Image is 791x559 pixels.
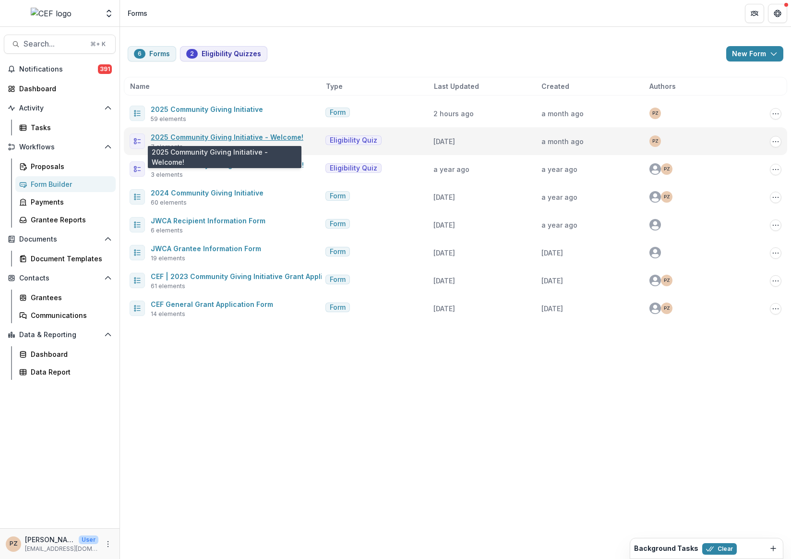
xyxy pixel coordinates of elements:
div: Priscilla Zamora [10,541,18,547]
button: Options [770,275,781,287]
span: a month ago [541,137,584,146]
span: [DATE] [541,277,563,285]
span: Eligibility Quiz [330,164,377,172]
img: CEF logo [31,8,72,19]
span: Form [330,304,346,312]
a: Payments [15,194,116,210]
span: [DATE] [433,277,455,285]
button: Notifications391 [4,61,116,77]
span: Form [330,248,346,256]
span: [DATE] [433,304,455,313]
svg: avatar [649,191,661,203]
span: 19 elements [151,254,185,263]
svg: avatar [649,163,661,175]
button: Options [770,164,781,175]
button: Open Workflows [4,139,116,155]
button: Open entity switcher [102,4,116,23]
a: Dashboard [15,346,116,362]
nav: breadcrumb [124,6,151,20]
span: 6 [138,50,142,57]
span: Activity [19,104,100,112]
button: Eligibility Quizzes [180,46,267,61]
span: Type [326,81,343,91]
span: Data & Reporting [19,331,100,339]
a: Dashboard [4,81,116,97]
svg: avatar [649,219,661,231]
span: 7 elements [151,143,183,151]
span: Authors [649,81,676,91]
h2: Background Tasks [634,545,698,553]
a: Grantees [15,290,116,305]
svg: avatar [649,247,661,258]
div: Communications [31,310,108,320]
button: Clear [702,543,737,555]
div: Dashboard [19,84,108,94]
span: 59 elements [151,115,186,123]
span: 14 elements [151,310,185,318]
button: Open Activity [4,100,116,116]
span: a month ago [541,109,584,118]
button: Forms [128,46,176,61]
span: Form [330,192,346,200]
button: Options [770,108,781,120]
span: [DATE] [541,304,563,313]
span: 2 hours ago [433,109,474,118]
div: Proposals [31,161,108,171]
a: 2025 Community Giving Initiative - Welcome! [151,133,303,141]
button: Open Data & Reporting [4,327,116,342]
div: Dashboard [31,349,108,359]
span: 6 elements [151,226,183,235]
button: Partners [745,4,764,23]
span: [DATE] [433,221,455,229]
button: Options [770,192,781,203]
div: Forms [128,8,147,18]
div: Grantees [31,292,108,303]
button: Options [770,247,781,259]
span: Form [330,220,346,228]
span: 2 [190,50,194,57]
div: Form Builder [31,179,108,189]
div: Data Report [31,367,108,377]
span: 61 elements [151,282,185,291]
div: Priscilla Zamora [652,139,659,144]
span: [DATE] [433,137,455,146]
span: Workflows [19,143,100,151]
span: Created [541,81,569,91]
div: Priscilla Zamora [664,167,670,171]
div: ⌘ + K [88,39,108,49]
button: Dismiss [767,543,779,554]
div: Tasks [31,122,108,133]
a: Communications [15,307,116,323]
span: Form [330,276,346,284]
div: Priscilla Zamora [664,306,670,311]
span: [DATE] [433,249,455,257]
a: Proposals [15,158,116,174]
p: User [79,535,98,544]
a: 2025 Community Giving Initiative [151,105,263,113]
a: Tasks [15,120,116,135]
span: Eligibility Quiz [330,136,377,145]
button: Options [770,136,781,147]
button: More [102,538,114,550]
button: Open Contacts [4,270,116,286]
a: Data Report [15,364,116,380]
span: Search... [24,39,84,49]
button: New Form [726,46,783,61]
a: Grantee Reports [15,212,116,228]
div: Payments [31,197,108,207]
span: Form [330,109,346,117]
button: Get Help [768,4,787,23]
svg: avatar [649,303,661,314]
span: [DATE] [433,193,455,201]
span: 60 elements [151,198,187,207]
p: [PERSON_NAME] [25,535,75,545]
svg: avatar [649,275,661,286]
a: CEF | 2023 Community Giving Initiative Grant Application Form [151,272,363,280]
a: 2024 Community Giving Initiative - Welcome! [151,161,304,169]
div: Priscilla Zamora [664,278,670,283]
a: JWCA Grantee Information Form [151,244,261,253]
span: Notifications [19,65,98,73]
button: Search... [4,35,116,54]
span: [DATE] [541,249,563,257]
a: 2024 Community Giving Initiative [151,189,264,197]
